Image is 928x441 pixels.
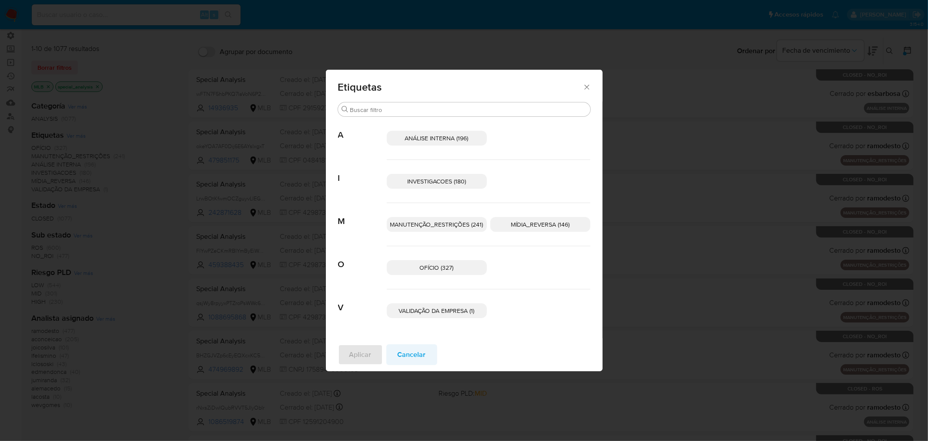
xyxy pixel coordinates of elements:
[386,344,437,365] button: Cancelar
[350,106,587,114] input: Buscar filtro
[338,117,387,140] span: A
[490,217,590,232] div: MÍDIA_REVERSA (146)
[407,177,466,186] span: INVESTIGACOES (180)
[387,217,487,232] div: MANUTENÇÃO_RESTRIÇÕES (241)
[387,303,487,318] div: VALIDAÇÃO DA EMPRESA (1)
[387,131,487,146] div: ANÁLISE INTERNA (196)
[338,203,387,227] span: M
[342,106,348,113] button: Buscar
[338,82,583,92] span: Etiquetas
[387,174,487,189] div: INVESTIGACOES (180)
[338,246,387,270] span: O
[511,220,570,229] span: MÍDIA_REVERSA (146)
[405,134,469,142] span: ANÁLISE INTERNA (196)
[387,260,487,275] div: OFÍCIO (327)
[338,289,387,313] span: V
[338,160,387,183] span: I
[583,83,590,91] button: Cerrar
[420,263,454,272] span: OFÍCIO (327)
[398,345,426,364] span: Cancelar
[399,306,475,315] span: VALIDAÇÃO DA EMPRESA (1)
[390,220,483,229] span: MANUTENÇÃO_RESTRIÇÕES (241)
